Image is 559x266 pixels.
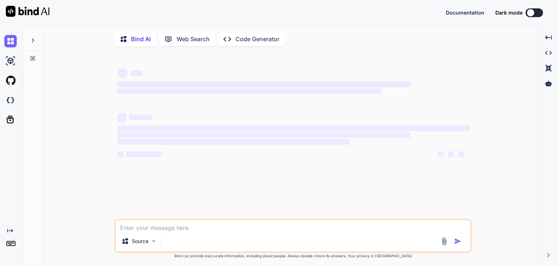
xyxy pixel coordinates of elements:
[118,139,350,145] span: ‌
[118,82,410,87] span: ‌
[177,36,210,42] p: Web Search
[131,36,151,42] p: Bind AI
[235,36,279,42] p: Code Generator
[132,238,148,245] p: Source
[118,151,123,157] span: ‌
[454,238,461,245] img: icon
[115,254,471,258] p: Bind can provide inaccurate information, including about people. Always double-check its answers....
[118,113,126,122] span: ‌
[151,238,157,244] img: Pick Models
[446,9,484,16] span: Documentation
[4,35,17,47] img: chat
[4,94,17,106] img: darkCloudIdeIcon
[495,9,523,16] span: Dark mode
[438,151,444,157] span: ‌
[4,74,17,87] img: githubLight
[118,68,128,78] span: ‌
[6,6,49,17] img: Bind AI
[4,55,17,67] img: ai-studio
[448,151,454,157] span: ‌
[446,10,484,16] button: Documentation
[118,132,410,138] span: ‌
[118,125,470,131] span: ‌
[131,70,142,76] span: ‌
[440,237,448,246] img: attachment
[458,151,464,157] span: ‌
[126,151,161,157] span: ‌
[129,114,152,120] span: ‌
[118,88,382,94] span: ‌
